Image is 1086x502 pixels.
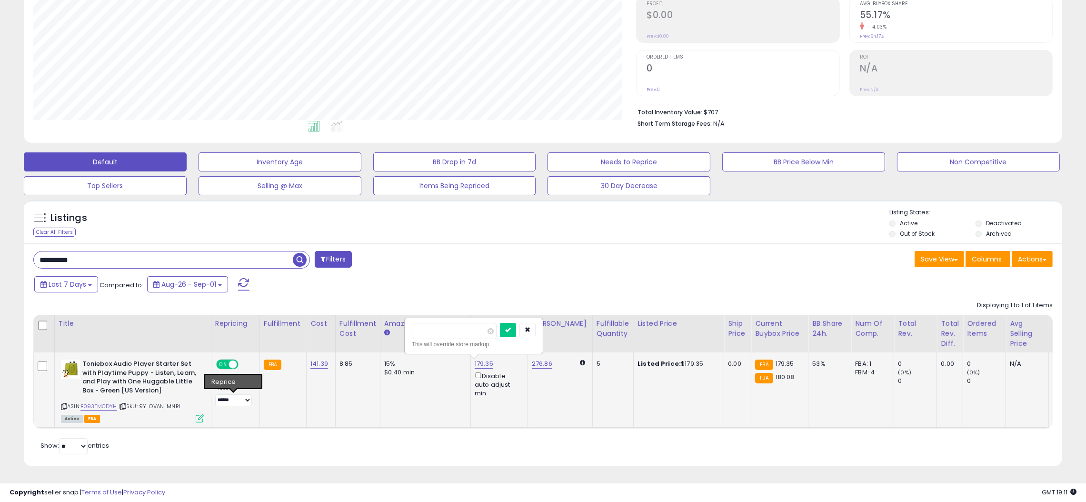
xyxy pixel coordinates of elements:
div: 8.85 [339,360,373,368]
small: Amazon Fees. [384,329,390,337]
div: Cost [310,319,331,329]
small: FBA [264,360,281,370]
button: Default [24,152,187,171]
h2: 0 [647,63,839,76]
span: Ordered Items [647,55,839,60]
div: Clear All Filters [33,228,76,237]
span: 179.35 [776,359,794,368]
div: Disable auto adjust min [475,371,520,398]
h2: $0.00 [647,10,839,22]
div: This will override store markup [412,340,536,349]
div: $179.35 [638,360,717,368]
b: Total Inventory Value: [638,108,702,116]
div: seller snap | | [10,488,165,497]
small: -14.03% [864,23,887,30]
div: 0.00 [728,360,744,368]
button: Aug-26 - Sep-01 [147,276,228,292]
span: Profit [647,1,839,7]
strong: Copyright [10,488,44,497]
span: | SKU: 9Y-OVAN-MNRI [119,402,180,410]
div: N/A [1010,360,1041,368]
small: Prev: N/A [860,87,878,92]
button: Items Being Repriced [373,176,536,195]
span: 180.08 [776,372,795,382]
a: Terms of Use [81,488,122,497]
div: Current Buybox Price [755,319,804,339]
a: B093TMCDYH [80,402,117,411]
div: 0 [967,360,1006,368]
div: $0.40 min [384,368,463,377]
button: BB Drop in 7d [373,152,536,171]
b: Listed Price: [638,359,681,368]
h2: N/A [860,63,1052,76]
button: Actions [1012,251,1053,267]
div: Total Rev. [898,319,933,339]
a: 276.86 [532,359,552,369]
div: Total Rev. Diff. [941,319,959,349]
div: Amazon Fees [384,319,467,329]
label: Out of Stock [900,230,935,238]
div: 0 [898,377,937,385]
div: Ordered Items [967,319,1002,339]
h2: 55.17% [860,10,1052,22]
div: Avg Selling Price [1010,319,1045,349]
small: FBA [755,373,773,383]
span: Avg. Buybox Share [860,1,1052,7]
small: (0%) [967,369,980,376]
span: ON [217,361,229,369]
img: 41E+fr6kcuL._SL40_.jpg [61,360,80,379]
a: 141.39 [310,359,328,369]
button: Needs to Reprice [548,152,710,171]
div: Repricing [215,319,256,329]
span: All listings currently available for purchase on Amazon [61,415,83,423]
span: Show: entries [40,441,109,450]
button: Top Sellers [24,176,187,195]
div: ASIN: [61,360,204,422]
button: Save View [915,251,964,267]
span: ROI [860,55,1052,60]
a: 179.35 [475,359,493,369]
b: Short Term Storage Fees: [638,120,712,128]
button: Last 7 Days [34,276,98,292]
p: Listing States: [889,208,1062,217]
div: 53% [812,360,844,368]
span: 2025-09-9 19:11 GMT [1042,488,1076,497]
div: Ship Price [728,319,747,339]
small: Prev: 64.17% [860,33,884,39]
div: FBM: 4 [855,368,887,377]
div: Displaying 1 to 1 of 1 items [977,301,1053,310]
button: Filters [315,251,352,268]
b: Toniebox Audio Player Starter Set with Playtime Puppy - Listen, Learn, and Play with One Huggable... [82,360,198,397]
div: 15% [384,360,463,368]
div: Preset: [215,385,252,406]
div: FBA: 1 [855,360,887,368]
div: Win BuyBox * [215,374,252,383]
div: BB Share 24h. [812,319,847,339]
small: (0%) [898,369,911,376]
div: 0.00 [941,360,956,368]
li: $707 [638,106,1046,117]
button: BB Price Below Min [722,152,885,171]
a: Privacy Policy [123,488,165,497]
small: FBA [755,360,773,370]
span: OFF [237,361,252,369]
div: [PERSON_NAME] [532,319,588,329]
small: Prev: $0.00 [647,33,669,39]
div: Num of Comp. [855,319,890,339]
button: Columns [966,251,1010,267]
label: Deactivated [986,219,1022,227]
span: Last 7 Days [49,280,86,289]
div: Title [59,319,207,329]
span: N/A [713,119,725,128]
span: Columns [972,254,1002,264]
div: Fulfillable Quantity [597,319,629,339]
span: FBA [84,415,100,423]
label: Archived [986,230,1012,238]
div: Fulfillment [264,319,302,329]
div: 5 [597,360,626,368]
button: 30 Day Decrease [548,176,710,195]
div: Fulfillment Cost [339,319,376,339]
div: 0 [967,377,1006,385]
div: Listed Price [638,319,720,329]
div: 0 [898,360,937,368]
